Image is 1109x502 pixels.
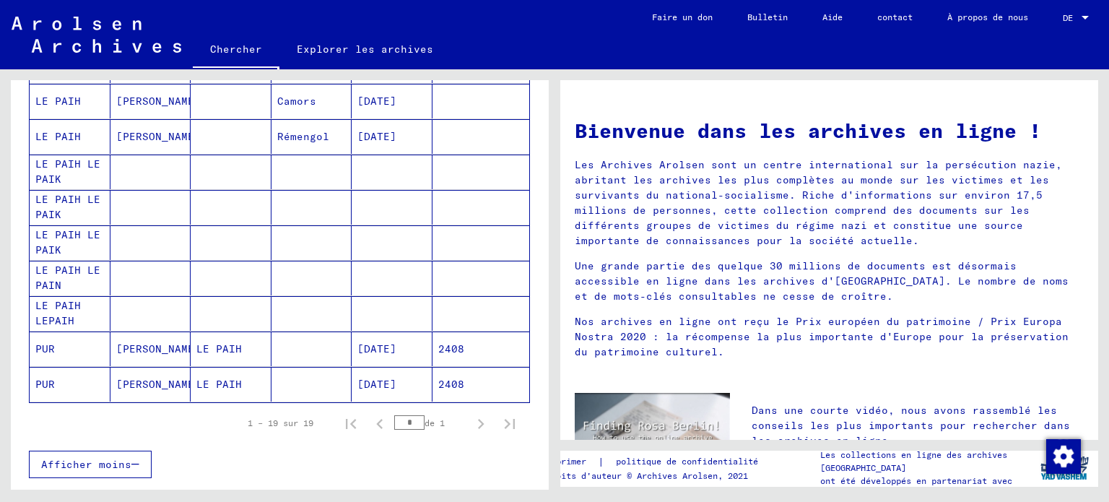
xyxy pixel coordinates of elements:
[279,32,451,66] a: Explorer les archives
[820,475,1012,486] font: ont été développés en partenariat avec
[35,95,81,108] font: LE PAIH
[365,409,394,438] button: Page précédente
[752,404,1070,447] font: Dans une courte vidéo, nous avons rassemblé les conseils les plus importants pour rechercher dans...
[336,409,365,438] button: Première page
[438,378,464,391] font: 2408
[947,12,1028,22] font: À propos de nous
[248,417,313,428] font: 1 – 19 sur 19
[35,378,55,391] font: PUR
[495,409,524,438] button: Dernière page
[193,32,279,69] a: Chercher
[357,342,396,355] font: [DATE]
[35,130,81,143] font: LE PAIH
[277,130,329,143] font: Rémengol
[35,193,100,221] font: LE PAIH LE PAIK
[575,259,1069,303] font: Une grande partie des quelque 30 millions de documents est désormais accessible en ligne dans les...
[35,228,100,256] font: LE PAIH LE PAIK
[1046,439,1081,474] img: Modifier le consentement
[196,378,242,391] font: LE PAIH
[575,393,730,477] img: video.jpg
[277,95,316,108] font: Camors
[546,470,748,481] font: Droits d'auteur © Archives Arolsen, 2021
[35,342,55,355] font: PUR
[546,456,586,467] font: imprimer
[575,118,1041,143] font: Bienvenue dans les archives en ligne !
[1038,450,1092,486] img: yv_logo.png
[29,451,152,478] button: Afficher moins
[116,130,201,143] font: [PERSON_NAME]
[35,299,81,327] font: LE PAIH LEPAIH
[616,456,758,467] font: politique de confidentialité
[357,378,396,391] font: [DATE]
[12,17,181,53] img: Arolsen_neg.svg
[41,458,131,471] font: Afficher moins
[604,454,775,469] a: politique de confidentialité
[297,43,433,56] font: Explorer les archives
[575,315,1069,358] font: Nos archives en ligne ont reçu le Prix européen du patrimoine / Prix Europa Nostra 2020 : la réco...
[575,158,1062,247] font: Les Archives Arolsen sont un centre international sur la persécution nazie, abritant les archives...
[196,342,242,355] font: LE PAIH
[652,12,713,22] font: Faire un don
[116,342,201,355] font: [PERSON_NAME]
[210,43,262,56] font: Chercher
[357,130,396,143] font: [DATE]
[116,378,201,391] font: [PERSON_NAME]
[116,95,201,108] font: [PERSON_NAME]
[35,264,100,292] font: LE PAIH LE PAIN
[598,455,604,468] font: |
[822,12,843,22] font: Aide
[438,342,464,355] font: 2408
[877,12,913,22] font: contact
[425,417,445,428] font: de 1
[1063,12,1073,23] font: DE
[546,454,598,469] a: imprimer
[35,157,100,186] font: LE PAIH LE PAIK
[1045,438,1080,473] div: Modifier le consentement
[466,409,495,438] button: Page suivante
[357,95,396,108] font: [DATE]
[747,12,788,22] font: Bulletin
